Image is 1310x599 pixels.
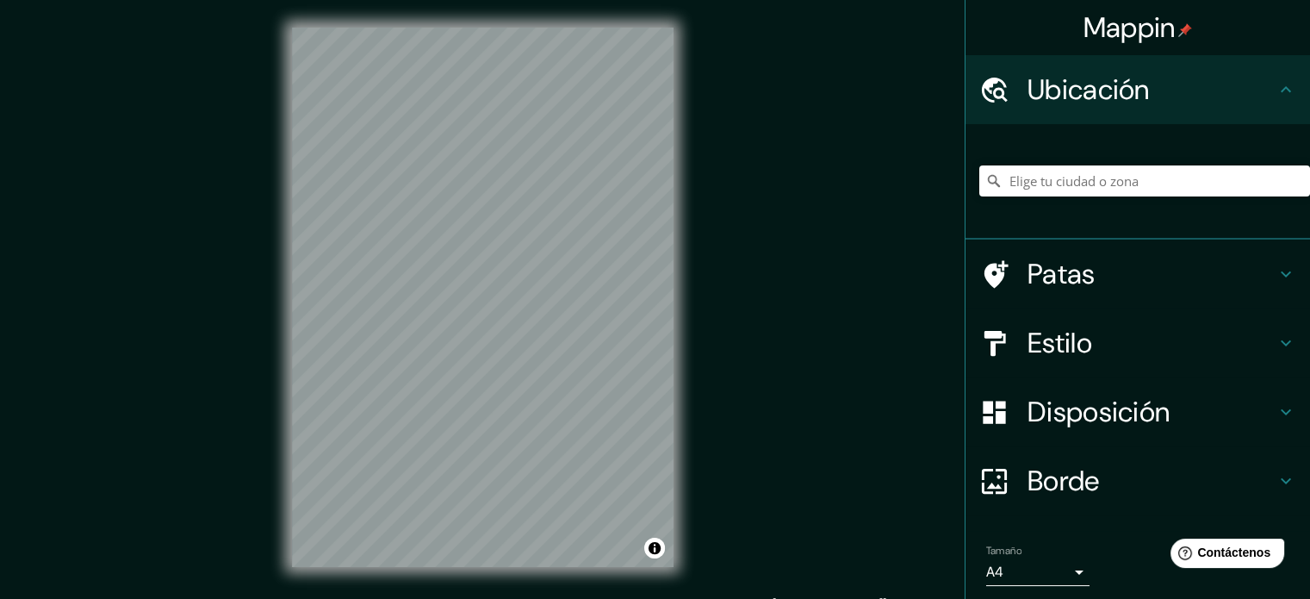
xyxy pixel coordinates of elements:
font: Borde [1028,463,1100,499]
div: Estilo [965,309,1310,377]
font: Estilo [1028,325,1092,361]
font: Ubicación [1028,72,1150,108]
canvas: Mapa [292,28,674,567]
button: Activar o desactivar atribución [644,538,665,558]
div: Borde [965,446,1310,515]
div: A4 [986,558,1090,586]
font: Disposición [1028,394,1170,430]
div: Patas [965,240,1310,309]
font: A4 [986,563,1003,581]
font: Mappin [1083,9,1176,46]
input: Elige tu ciudad o zona [979,165,1310,197]
div: Disposición [965,377,1310,446]
font: Tamaño [986,544,1021,558]
font: Patas [1028,256,1096,292]
img: pin-icon.png [1178,23,1192,37]
div: Ubicación [965,55,1310,124]
iframe: Lanzador de widgets de ayuda [1157,532,1291,580]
